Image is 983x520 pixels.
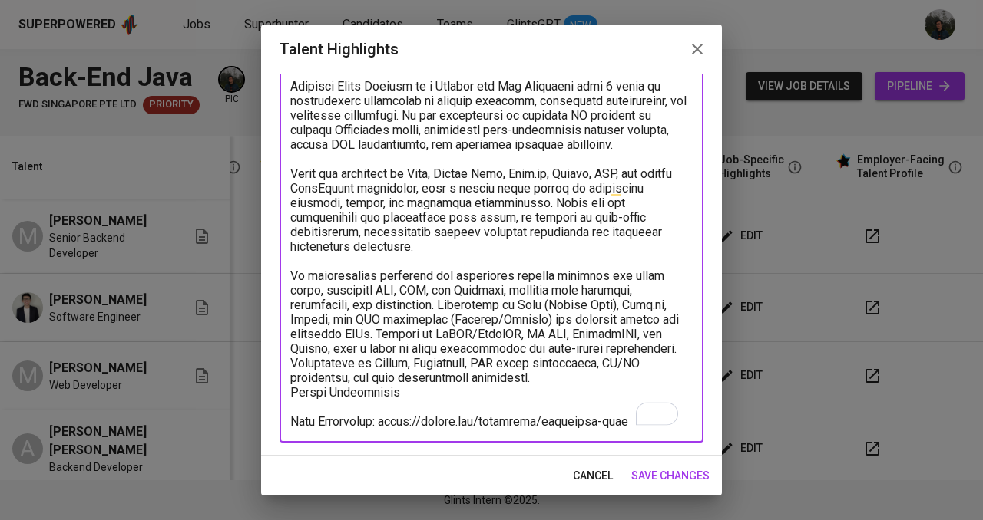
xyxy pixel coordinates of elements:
h2: Talent Highlights [280,37,703,61]
span: cancel [573,466,613,485]
button: save changes [625,462,716,490]
textarea: To enrich screen reader interactions, please activate Accessibility in Grammarly extension settings [290,50,693,429]
button: cancel [567,462,619,490]
span: save changes [631,466,710,485]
